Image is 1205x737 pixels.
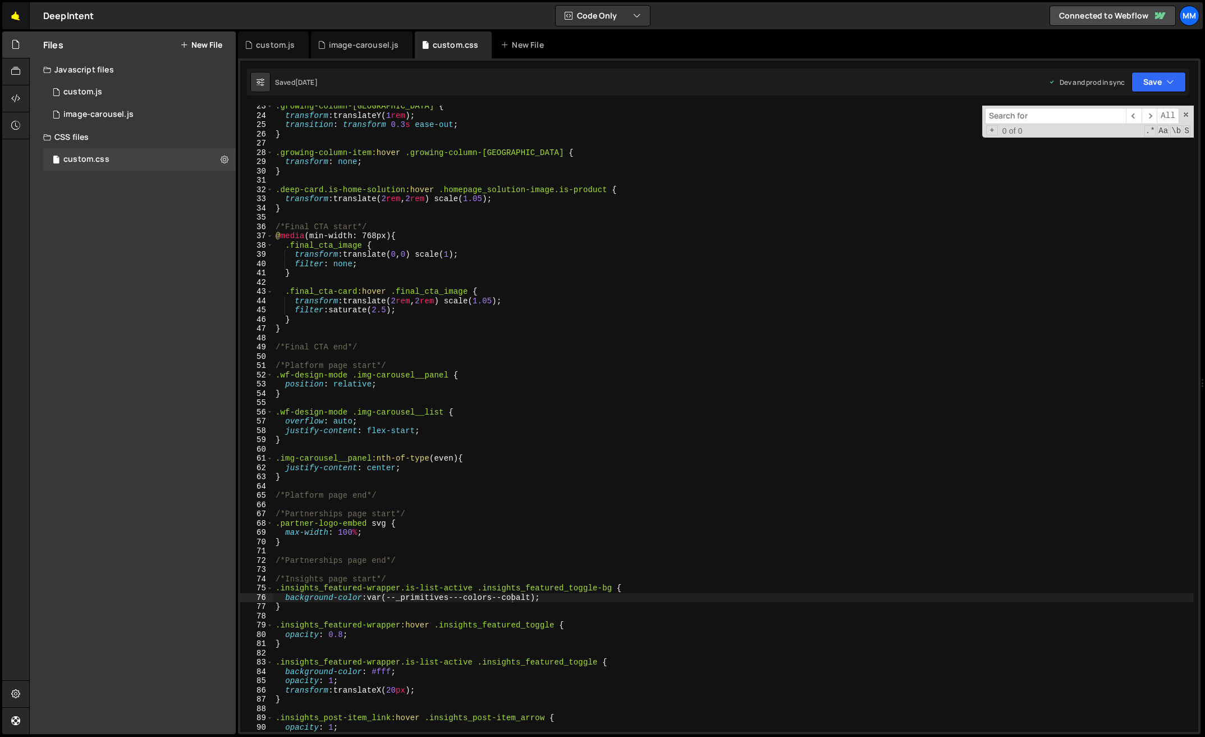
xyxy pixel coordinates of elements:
h2: Files [43,39,63,51]
div: custom.css [433,39,479,51]
span: RegExp Search [1144,125,1156,137]
div: 16711/45679.js [43,81,236,103]
div: 50 [240,352,273,362]
div: custom.css [63,154,109,165]
div: 24 [240,111,273,121]
button: New File [180,40,222,49]
input: Search for [985,108,1126,124]
div: 40 [240,260,273,269]
div: 54 [240,389,273,399]
div: 38 [240,241,273,251]
a: Connected to Webflow [1050,6,1176,26]
div: 55 [240,398,273,408]
div: 87 [240,695,273,704]
div: 56 [240,408,273,417]
div: 75 [240,584,273,593]
div: 73 [240,565,273,575]
div: 67 [240,509,273,519]
div: 16711/45799.js [43,103,236,126]
div: 78 [240,612,273,621]
div: 71 [240,547,273,556]
div: 79 [240,621,273,630]
div: 74 [240,575,273,584]
div: 48 [240,334,273,343]
div: 68 [240,519,273,529]
div: 28 [240,148,273,158]
div: 47 [240,324,273,334]
div: 90 [240,723,273,733]
span: 0 of 0 [998,126,1027,136]
div: 60 [240,445,273,454]
span: ​ [1142,108,1157,124]
div: 86 [240,686,273,695]
a: mm [1179,6,1199,26]
div: 26 [240,130,273,139]
div: 84 [240,667,273,677]
div: [DATE] [295,78,318,87]
div: DeepIntent [43,9,94,22]
span: ​ [1126,108,1142,124]
a: 🤙 [2,2,30,29]
div: 41 [240,269,273,278]
div: 32 [240,185,273,195]
div: 30 [240,167,273,176]
div: 23 [240,102,273,111]
button: Save [1131,72,1186,92]
div: 81 [240,639,273,649]
span: Whole Word Search [1170,125,1182,137]
div: 80 [240,630,273,640]
div: 39 [240,250,273,260]
div: 33 [240,194,273,204]
div: 66 [240,501,273,510]
div: 35 [240,213,273,222]
div: 43 [240,287,273,297]
span: CaseSensitive Search [1157,125,1169,137]
div: 85 [240,676,273,686]
span: Alt-Enter [1157,108,1179,124]
div: 36 [240,222,273,232]
div: 69 [240,528,273,538]
div: 49 [240,343,273,352]
div: 88 [240,704,273,714]
div: Dev and prod in sync [1048,78,1125,87]
div: 31 [240,176,273,185]
div: 46 [240,315,273,325]
div: 83 [240,658,273,667]
div: 63 [240,472,273,482]
div: image-carousel.js [329,39,399,51]
div: 76 [240,593,273,603]
div: 61 [240,454,273,463]
div: 72 [240,556,273,566]
div: 44 [240,297,273,306]
div: 52 [240,371,273,380]
div: 37 [240,231,273,241]
div: 29 [240,157,273,167]
div: 70 [240,538,273,547]
div: 57 [240,417,273,426]
button: Code Only [556,6,650,26]
div: 59 [240,435,273,445]
div: 82 [240,649,273,658]
div: 64 [240,482,273,492]
div: Saved [275,78,318,87]
div: New File [501,39,548,51]
div: 53 [240,380,273,389]
div: 45 [240,306,273,315]
: 16711/45677.css [43,148,236,171]
div: 25 [240,120,273,130]
div: 77 [240,602,273,612]
span: Search In Selection [1183,125,1190,137]
div: 89 [240,713,273,723]
span: Toggle Replace mode [986,125,998,136]
div: 58 [240,426,273,436]
div: custom.js [63,87,102,97]
div: 42 [240,278,273,288]
div: 51 [240,361,273,371]
div: Javascript files [30,58,236,81]
div: 34 [240,204,273,213]
div: 65 [240,491,273,501]
div: custom.js [256,39,295,51]
div: CSS files [30,126,236,148]
div: 27 [240,139,273,148]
